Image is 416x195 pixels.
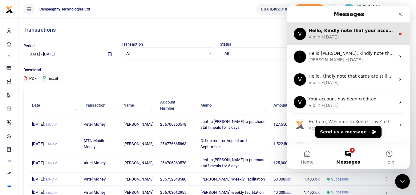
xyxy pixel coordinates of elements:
span: 127,550 [273,122,293,127]
span: Airtel Money [84,190,106,195]
span: [PERSON_NAME] [123,190,153,195]
div: [PERSON_NAME] [22,51,58,57]
li: M [5,51,13,61]
span: Campaignity Technologies Ltd [37,6,92,12]
button: Send us a message [28,120,95,132]
small: [PERSON_NAME] [357,4,411,9]
span: [DATE] [32,160,57,165]
span: sent to [PERSON_NAME] to purchase staff meals for 5 days [200,119,265,130]
span: Office rent for August and September [200,138,247,149]
span: [DATE] [32,122,57,127]
span: 256706860578 [160,160,186,165]
span: Kindly note that the account was credited [22,136,112,141]
div: • [DATE] [36,119,54,125]
div: Profile image for Ibrahim [7,136,19,148]
small: UGX [314,178,320,181]
label: Status [220,41,232,47]
span: Home [14,154,27,158]
a: logo-small logo-large logo-large [6,7,13,11]
li: Toup your wallet [294,4,325,14]
div: • [DATE] [35,96,52,103]
input: select period [23,49,103,59]
span: sent to [PERSON_NAME] to purchase staff meals for 5 days [200,157,265,168]
span: 50,000 [273,177,291,181]
span: [PERSON_NAME] [123,177,153,181]
iframe: Intercom live chat [287,6,410,169]
div: • [DATE] [35,73,52,80]
span: [DATE] [32,177,57,181]
span: [DATE] [32,141,57,146]
span: MTN Mobile Money [84,138,105,149]
span: Hello [PERSON_NAME], Kindly note that the account has been credited [22,45,174,50]
label: Period [23,43,35,49]
span: [PERSON_NAME] Weekly Facilitation [200,177,265,181]
div: • [DATE] [59,51,76,57]
span: Hello, Kindly note that your account has been credited [22,22,155,27]
small: 08:54 AM [44,178,58,181]
div: Profile image for Violin [7,90,19,102]
span: Airtel Money [84,177,106,181]
img: Profile image for Aceng [7,113,19,125]
label: Transaction [122,41,143,47]
div: • [DATE] [35,28,52,34]
li: Ac [5,156,13,166]
iframe: Intercom live chat [395,174,410,189]
span: 256706860578 [160,122,186,127]
span: All [224,51,304,57]
span: Successful [331,177,349,182]
a: profile-user [PERSON_NAME] Campaignity Technologies Ltd [343,4,411,15]
img: logo-small [6,6,13,13]
div: Violin [22,28,34,34]
button: Messages [41,138,82,163]
span: [PERSON_NAME] [123,122,153,127]
p: Download [23,67,411,73]
h4: Transactions [23,26,411,33]
span: All [126,51,206,57]
span: Airtel Money [84,160,106,165]
th: Amount: activate to sort column ascending [270,96,301,115]
span: [DATE] [32,190,57,195]
span: Help [98,154,107,158]
span: 256776665863 [160,141,186,146]
span: [PERSON_NAME] [123,160,153,165]
span: 125,000 [273,160,293,165]
a: UGX 4,402,318 [256,4,292,15]
small: 08:53 AM [44,191,58,194]
th: Transaction: activate to sort column ascending [80,96,120,115]
div: Profile image for Ibrahim [7,44,19,57]
span: Messages [50,154,73,158]
span: 40,000 [273,190,291,195]
span: Add money [294,4,325,14]
small: UGX [285,178,291,181]
small: 08:55 AM [44,161,58,165]
button: Excel [38,73,63,84]
small: 08:57 AM [44,123,58,126]
div: Violin [22,73,34,80]
div: Aceng [22,119,35,125]
th: Name: activate to sort column ascending [120,96,157,115]
div: Profile image for Violin [7,67,19,79]
span: Airtel Money [84,122,106,127]
div: Violin [22,96,34,103]
span: UGX 4,402,318 [261,6,287,12]
small: UGX [285,191,291,194]
span: [PERSON_NAME] [123,141,153,146]
small: UGX [314,191,320,194]
span: 1,400 [304,190,320,195]
button: PDF [23,73,37,84]
span: Successful [331,189,349,195]
span: 256752648580 [160,177,186,181]
span: 1,522,500 [273,141,297,146]
th: Memo: activate to sort column ascending [197,96,270,115]
span: 1,400 [304,177,320,181]
small: 08:56 AM [44,142,58,146]
button: Help [82,138,123,163]
span: Hello, Kindly note that cards are still down. Communication will be made upon restoration. [22,67,217,72]
li: Wallet ballance [254,4,294,15]
span: Your account has been credited. [22,90,91,95]
th: Account Number: activate to sort column ascending [157,96,197,115]
img: profile-user [343,4,354,15]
